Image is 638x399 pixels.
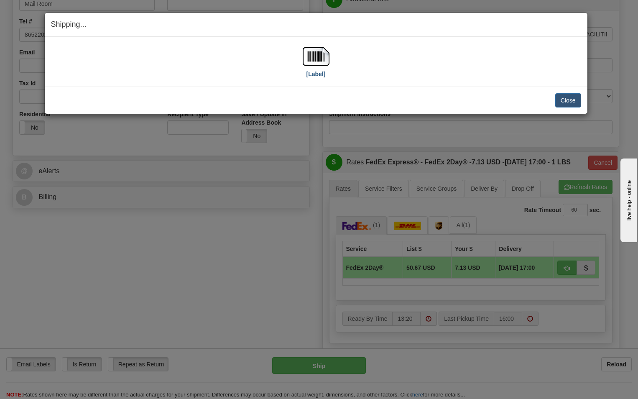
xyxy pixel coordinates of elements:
[303,52,329,77] a: [Label]
[306,70,326,78] label: [Label]
[51,20,87,28] span: Shipping...
[6,7,77,13] div: live help - online
[555,93,581,107] button: Close
[619,157,637,242] iframe: chat widget
[303,43,329,70] img: barcode.jpg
